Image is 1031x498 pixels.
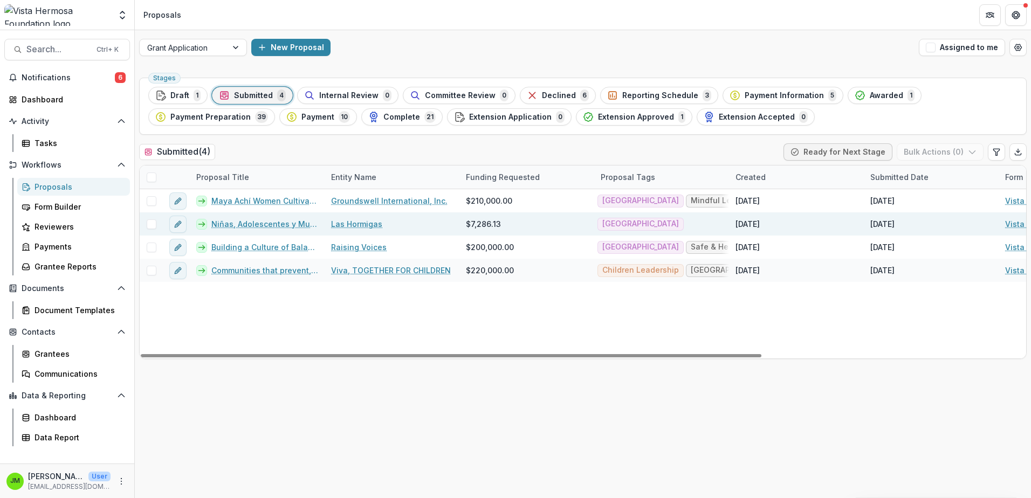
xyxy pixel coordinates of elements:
[520,87,596,104] button: Declined6
[4,91,130,108] a: Dashboard
[279,108,357,126] button: Payment10
[556,111,565,123] span: 0
[255,111,268,123] span: 39
[799,111,808,123] span: 0
[115,72,126,83] span: 6
[729,171,772,183] div: Created
[999,171,1029,183] div: Form
[325,171,383,183] div: Entity Name
[466,265,514,276] span: $220,000.00
[17,178,130,196] a: Proposals
[22,391,113,400] span: Data & Reporting
[190,171,256,183] div: Proposal Title
[4,113,130,130] button: Open Activity
[703,89,711,101] span: 3
[139,144,215,160] h2: Submitted ( 4 )
[736,265,760,276] div: [DATE]
[459,165,594,189] div: Funding Requested
[864,165,999,189] div: Submitted Date
[17,301,130,319] a: Document Templates
[148,108,275,126] button: Payment Preparation39
[169,262,187,279] button: edit
[17,345,130,363] a: Grantees
[361,108,443,126] button: Complete21
[466,241,514,253] span: $200,000.00
[4,280,130,297] button: Open Documents
[600,87,718,104] button: Reporting Schedule3
[325,165,459,189] div: Entity Name
[4,69,130,86] button: Notifications6
[736,195,760,206] div: [DATE]
[35,137,121,149] div: Tasks
[143,9,181,20] div: Proposals
[115,475,128,488] button: More
[848,87,922,104] button: Awarded1
[1009,39,1027,56] button: Open table manager
[542,91,576,100] span: Declined
[88,472,111,481] p: User
[469,113,552,122] span: Extension Application
[729,165,864,189] div: Created
[153,74,176,82] span: Stages
[212,87,293,104] button: Submitted4
[719,113,795,122] span: Extension Accepted
[594,165,729,189] div: Proposal Tags
[500,89,508,101] span: 0
[22,73,115,82] span: Notifications
[22,328,113,337] span: Contacts
[331,195,448,206] a: Groundswell International, Inc.
[736,241,760,253] div: [DATE]
[194,89,201,101] span: 1
[17,134,130,152] a: Tasks
[211,218,318,230] a: Niñas, Adolescentes y Mujeres caminando por Territorios indígenas Lencas Libres de Violencia.
[17,365,130,383] a: Communications
[828,89,836,101] span: 5
[425,91,496,100] span: Committee Review
[897,143,984,161] button: Bulk Actions (0)
[870,241,895,253] div: [DATE]
[211,241,318,253] a: Building a Culture of Balanced Power: [PERSON_NAME]! Together in [GEOGRAPHIC_DATA] and [GEOGRAPHI...
[211,265,318,276] a: Communities that prevent, protect and heal
[17,238,130,255] a: Payments
[466,218,501,230] span: $7,286.13
[35,305,121,316] div: Document Templates
[22,117,113,126] span: Activity
[622,91,698,100] span: Reporting Schedule
[17,258,130,275] a: Grantee Reports
[35,348,121,359] div: Grantees
[864,171,935,183] div: Submitted Date
[301,113,334,122] span: Payment
[598,113,674,122] span: Extension Approved
[594,171,662,183] div: Proposal Tags
[908,89,915,101] span: 1
[17,218,130,236] a: Reviewers
[22,161,113,170] span: Workflows
[17,428,130,446] a: Data Report
[35,261,121,272] div: Grantee Reports
[459,171,546,183] div: Funding Requested
[35,412,121,423] div: Dashboard
[28,482,111,492] p: [EMAIL_ADDRESS][DOMAIN_NAME]
[4,4,111,26] img: Vista Hermosa Foundation logo
[28,471,84,482] p: [PERSON_NAME]
[139,7,185,23] nav: breadcrumb
[170,113,251,122] span: Payment Preparation
[678,111,685,123] span: 1
[870,265,895,276] div: [DATE]
[17,198,130,216] a: Form Builder
[297,87,398,104] button: Internal Review0
[4,156,130,174] button: Open Workflows
[403,87,515,104] button: Committee Review0
[576,108,692,126] button: Extension Approved1
[919,39,1005,56] button: Assigned to me
[35,201,121,212] div: Form Builder
[319,91,379,100] span: Internal Review
[190,165,325,189] div: Proposal Title
[424,111,436,123] span: 21
[277,89,286,101] span: 4
[580,89,589,101] span: 6
[870,218,895,230] div: [DATE]
[4,387,130,404] button: Open Data & Reporting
